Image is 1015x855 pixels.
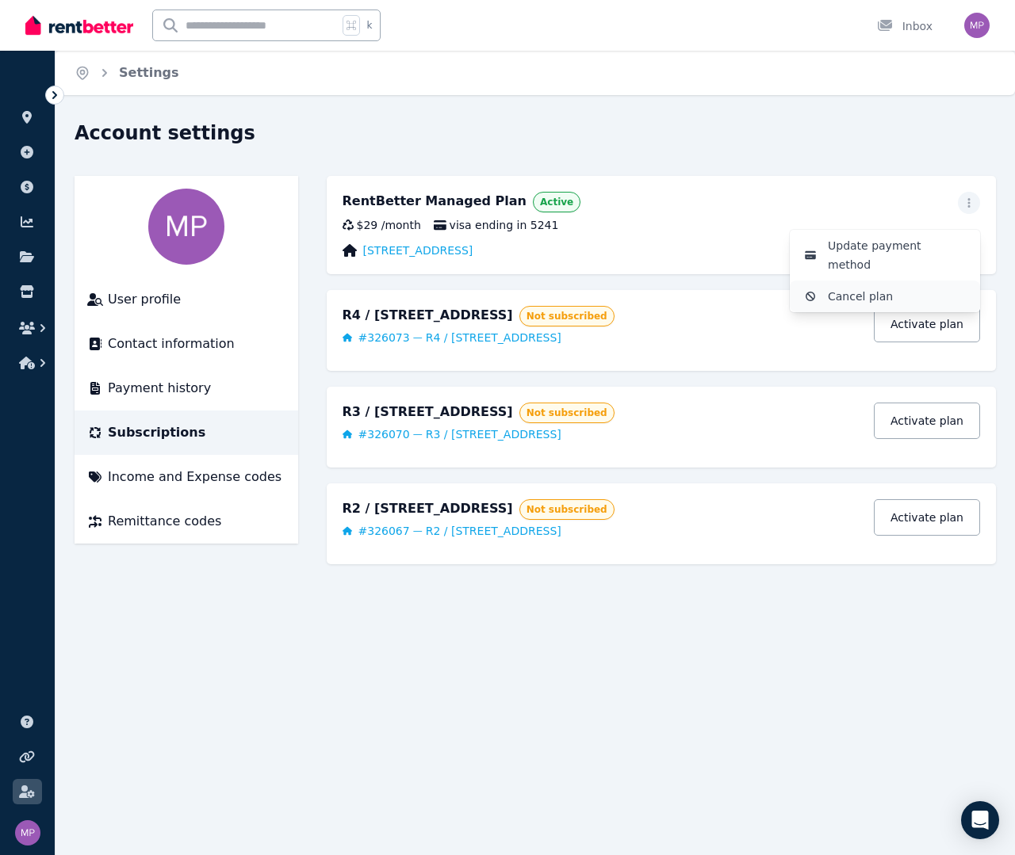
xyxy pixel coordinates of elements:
span: Subscriptions [108,423,205,442]
span: — [410,428,426,441]
span: # 326073 [358,330,410,345]
a: Subscriptions [87,423,285,442]
span: Contact information [108,334,235,353]
div: Open Intercom Messenger [961,801,999,839]
span: — [410,331,426,344]
span: visa ending in 5241 [434,217,559,233]
a: Activate plan [874,306,980,342]
div: R3 / [STREET_ADDRESS] [343,403,513,423]
a: Contact information [87,334,285,353]
div: RentBetter Managed Plan [343,192,527,212]
span: # 326070 [358,426,410,442]
a: Remittance codes [87,512,285,531]
span: Payment history [108,379,211,398]
h1: Account settings [75,120,255,146]
a: #326073—R4 / [STREET_ADDRESS] [343,330,561,345]
div: R4 / [STREET_ADDRESS] [343,306,513,326]
span: # 326067 [358,523,410,539]
a: #326070—R3 / [STREET_ADDRESS] [343,426,561,442]
span: Remittance codes [108,512,221,531]
span: Income and Expense codes [108,468,282,487]
img: RentBetter [25,13,133,37]
span: R3 / [STREET_ADDRESS] [426,426,561,442]
nav: Breadcrumb [56,51,198,95]
a: User profile [87,290,285,309]
div: $29 / month [343,217,421,233]
span: Not subscribed [527,310,607,323]
a: Payment history [87,379,285,398]
a: Settings [119,65,179,80]
span: Cancel plan [828,287,967,306]
span: R2 / [STREET_ADDRESS] [426,523,561,539]
span: User profile [108,290,181,309]
span: — [410,525,426,537]
span: Not subscribed [527,407,607,419]
img: Michael Perry [15,820,40,845]
a: [STREET_ADDRESS] [363,242,473,258]
div: Inbox [877,18,933,34]
img: Michael Perry [148,189,224,265]
div: R2 / [STREET_ADDRESS] [343,499,513,520]
span: Active [540,196,573,208]
a: #326067—R2 / [STREET_ADDRESS] [343,523,561,539]
img: Michael Perry [964,13,990,38]
span: Update payment method [828,236,967,274]
span: R4 / [STREET_ADDRESS] [426,330,561,345]
a: Income and Expense codes [87,468,285,487]
a: Activate plan [874,499,980,536]
span: k [366,19,372,32]
button: Update payment method [790,230,980,281]
a: Activate plan [874,403,980,439]
button: Cancel plan [790,281,980,312]
span: Not subscribed [527,503,607,516]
